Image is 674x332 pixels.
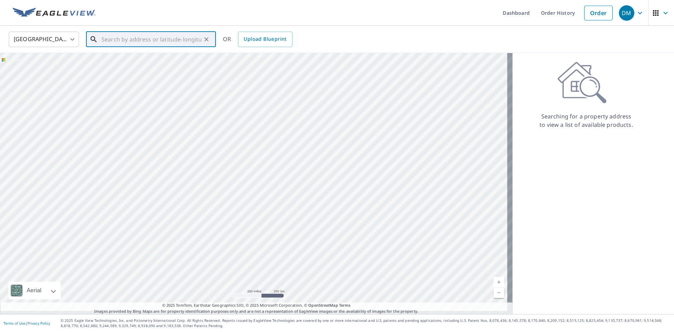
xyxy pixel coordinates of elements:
a: Terms of Use [4,321,25,326]
a: Current Level 5, Zoom In [494,277,504,287]
a: Current Level 5, Zoom Out [494,287,504,298]
input: Search by address or latitude-longitude [101,30,201,49]
p: Searching for a property address to view a list of available products. [539,112,633,129]
div: Aerial [25,282,44,299]
span: Upload Blueprint [244,35,286,44]
div: [GEOGRAPHIC_DATA] [9,30,79,49]
div: OR [223,32,292,47]
img: EV Logo [13,8,95,18]
div: DM [619,5,634,21]
button: Clear [201,34,211,44]
a: Upload Blueprint [238,32,292,47]
div: Aerial [8,282,61,299]
p: | [4,321,50,325]
span: © 2025 TomTom, Earthstar Geographics SIO, © 2025 Microsoft Corporation, © [162,302,351,308]
a: Terms [339,302,351,308]
a: Privacy Policy [27,321,50,326]
a: Order [584,6,613,20]
a: OpenStreetMap [308,302,338,308]
p: © 2025 Eagle View Technologies, Inc. and Pictometry International Corp. All Rights Reserved. Repo... [61,318,670,328]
